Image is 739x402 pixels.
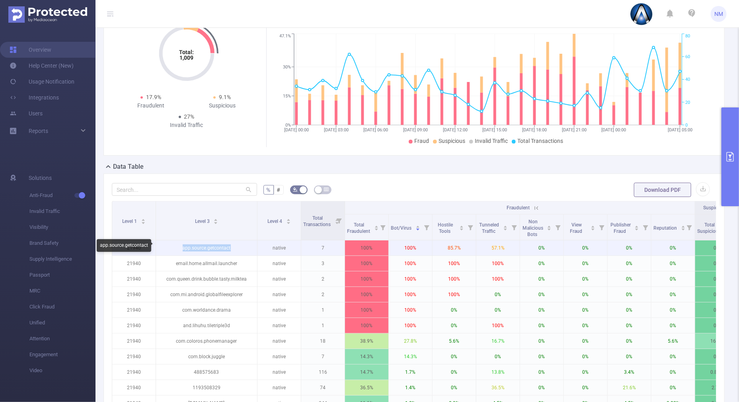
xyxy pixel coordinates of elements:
span: Solutions [29,170,52,186]
span: MRC [29,283,96,299]
p: 0% [651,318,695,333]
p: native [257,271,301,287]
tspan: 30% [283,64,291,70]
i: icon: caret-down [591,227,595,230]
p: 21940 [112,318,156,333]
p: 3.4% [608,365,651,380]
p: 0% [651,240,695,256]
tspan: [DATE] 09:00 [403,127,428,133]
i: Filter menu [333,201,345,240]
div: Sort [213,218,218,222]
span: Attention [29,331,96,347]
img: Protected Media [8,6,87,23]
span: NM [714,6,723,22]
div: Sort [634,224,639,229]
i: icon: caret-down [286,221,291,223]
p: 0% [433,349,476,364]
button: Download PDF [634,183,691,197]
i: Filter menu [421,215,432,240]
p: 100% [345,302,388,318]
i: icon: caret-up [681,224,685,227]
input: Search... [112,183,257,196]
p: 100% [433,256,476,271]
p: 0% [564,349,607,364]
span: # [277,187,281,193]
p: 14.7% [345,365,388,380]
p: 21940 [112,349,156,364]
p: 0% [520,287,564,302]
span: Engagement [29,347,96,363]
div: Sort [415,224,420,229]
p: 0% [520,256,564,271]
p: 38.9% [345,334,388,349]
p: 5.6% [651,334,695,349]
p: 100% [345,287,388,302]
p: 100% [345,240,388,256]
div: Sort [681,224,686,229]
span: Video [29,363,96,379]
p: 0% [608,302,651,318]
span: Anti-Fraud [29,187,96,203]
p: 21940 [112,256,156,271]
p: email.home.allmail.launcher [156,256,257,271]
span: Fraudulent [507,205,530,211]
p: 0% [651,380,695,395]
p: 116 [301,365,345,380]
p: 100% [389,240,432,256]
p: 0% [651,287,695,302]
p: native [257,302,301,318]
span: Level 3 [195,219,211,224]
tspan: [DATE] 18:00 [522,127,547,133]
span: Invalid Traffic [475,138,508,144]
div: Sort [459,224,464,229]
span: Click Fraud [29,299,96,315]
p: 0% [564,256,607,271]
tspan: 47.1% [279,34,291,39]
p: 100% [476,271,520,287]
p: 85.7% [433,240,476,256]
p: 0% [520,365,564,380]
tspan: 60 [685,54,690,59]
p: 0% [695,318,739,333]
p: 0% [564,380,607,395]
span: Level 4 [267,219,283,224]
i: icon: caret-down [681,227,685,230]
p: 2.7% [695,380,739,395]
span: Fraud [414,138,429,144]
p: 16.7% [476,334,520,349]
p: 2 [301,271,345,287]
span: Reports [29,128,48,134]
p: 488575683 [156,365,257,380]
p: 0% [564,365,607,380]
tspan: 0% [285,123,291,128]
p: app.source.getcontact [156,240,257,256]
p: 0% [433,318,476,333]
span: Total Transactions [303,215,332,227]
p: 0% [651,271,695,287]
i: icon: caret-up [635,224,639,227]
tspan: 40 [685,77,690,82]
i: icon: caret-up [591,224,595,227]
p: 100% [476,256,520,271]
p: 1.4% [389,380,432,395]
i: icon: caret-down [460,227,464,230]
p: native [257,256,301,271]
p: 13.8% [476,365,520,380]
span: Reputation [653,225,678,231]
p: 0% [608,349,651,364]
p: 0% [608,287,651,302]
a: Usage Notification [10,74,74,90]
i: icon: caret-up [141,218,145,220]
p: 16.7% [695,334,739,349]
p: 0% [564,287,607,302]
i: icon: caret-up [547,224,552,227]
p: 57.1% [476,240,520,256]
i: Filter menu [509,215,520,240]
p: 100% [345,318,388,333]
span: Total Suspicious [697,222,722,234]
p: 0% [651,256,695,271]
p: 0% [651,365,695,380]
p: native [257,334,301,349]
span: Level 1 [122,219,138,224]
p: 0% [564,271,607,287]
